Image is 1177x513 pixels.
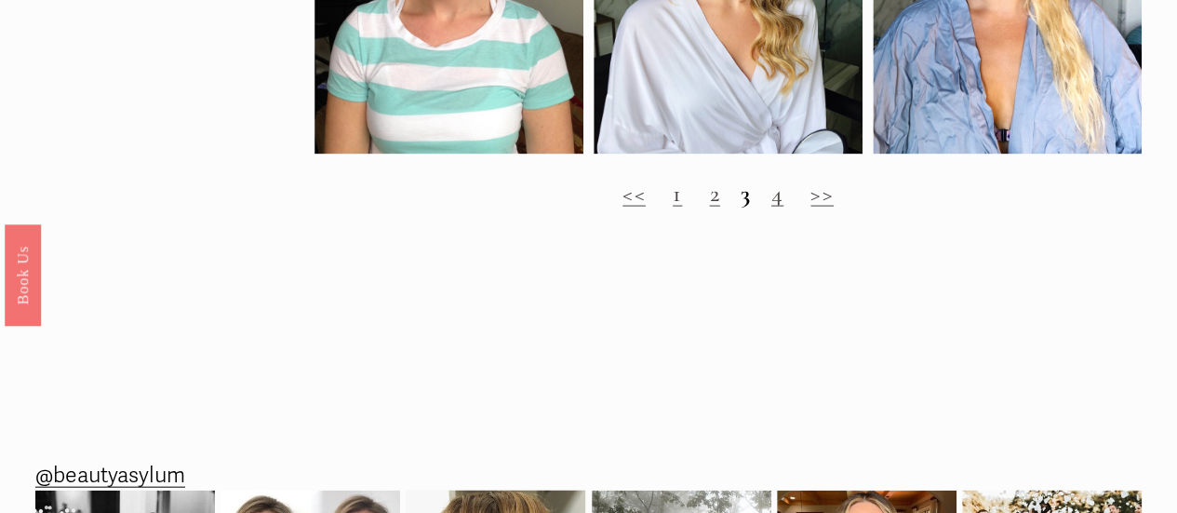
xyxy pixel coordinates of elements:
[709,179,719,208] a: 2
[810,179,834,208] a: >>
[741,179,751,208] strong: 3
[771,179,783,208] a: 4
[5,223,41,325] a: Book Us
[35,456,185,495] a: @beautyasylum
[622,179,646,208] a: <<
[673,179,682,208] a: 1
